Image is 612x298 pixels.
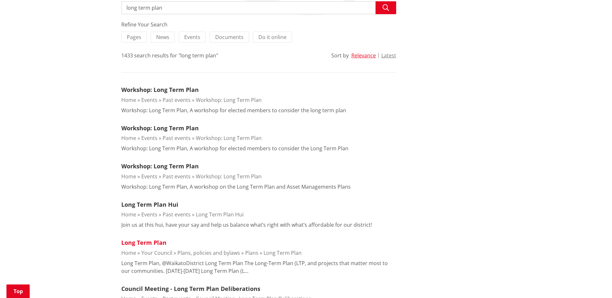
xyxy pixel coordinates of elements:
a: Your Council [141,249,172,256]
a: Events [141,96,157,104]
div: Sort by [331,52,349,59]
span: Pages [127,34,141,41]
a: Events [141,173,157,180]
a: Top [6,284,30,298]
a: Home [121,96,136,104]
a: Home [121,134,136,142]
p: Workshop: Long Term Plan, A workshop for elected members to consider the long term plan [121,106,346,114]
iframe: Messenger Launcher [582,271,606,294]
a: Plans [245,249,258,256]
a: Long Term Plan Hui [121,201,178,208]
span: Events [184,34,200,41]
p: Workshop: Long Term Plan, A workshop for elected members to consider the Long Term Plan [121,144,348,152]
a: Workshop: Long Term Plan [121,86,199,94]
button: Latest [381,53,396,58]
a: Home [121,211,136,218]
a: Events [141,134,157,142]
input: Search input [121,1,396,14]
a: Past events [163,134,191,142]
button: Relevance [351,53,376,58]
a: Past events [163,96,191,104]
span: Documents [215,34,244,41]
a: Long Term Plan [264,249,302,256]
p: Join us at this hui, have your say and help us balance what’s right with what’s affordable for ou... [121,221,372,229]
div: 1433 search results for "long term plan" [121,52,218,59]
a: Workshop: Long Term Plan [121,162,199,170]
a: Home [121,173,136,180]
a: Home [121,249,136,256]
a: Past events [163,173,191,180]
a: Past events [163,211,191,218]
span: Do it online [258,34,286,41]
a: Long Term Plan [121,239,166,246]
a: Plans, policies and bylaws [177,249,240,256]
a: Council Meeting - Long Term Plan Deliberations [121,285,260,293]
a: Events [141,211,157,218]
div: Refine Your Search [121,21,396,28]
a: Workshop: Long Term Plan [121,124,199,132]
p: Workshop: Long Term Plan, A workshop on the Long Term Plan and Asset Managements Plans [121,183,351,191]
a: Workshop: Long Term Plan [196,173,262,180]
a: Long Term Plan Hui [196,211,244,218]
span: News [156,34,169,41]
a: Workshop: Long Term Plan [196,96,262,104]
a: Workshop: Long Term Plan [196,134,262,142]
p: Long Term Plan, @WaikatoDistrict Long Term Plan The Long-Term Plan (LTP, and projects that matter... [121,259,396,275]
